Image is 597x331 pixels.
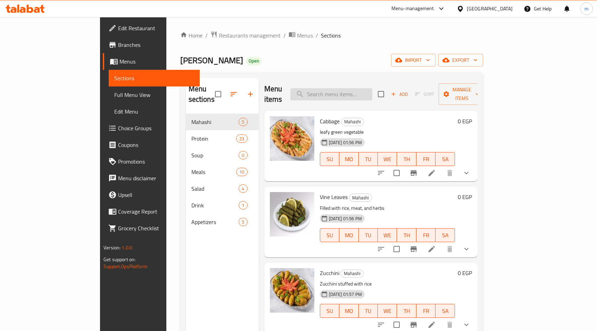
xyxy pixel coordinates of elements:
span: Sections [114,74,194,82]
span: Select to update [389,242,404,256]
span: 4 [239,185,247,192]
span: Full Menu View [114,91,194,99]
span: 23 [237,135,247,142]
button: Branch-specific-item [405,165,422,181]
div: items [239,218,247,226]
button: Add section [242,86,259,102]
svg: Show Choices [462,321,471,329]
span: WE [381,154,394,164]
button: TH [397,304,416,318]
a: Sections [109,70,200,86]
div: [GEOGRAPHIC_DATA] [467,5,513,13]
img: Zucchini [270,268,314,313]
span: import [397,56,430,65]
span: [PERSON_NAME] [180,52,243,68]
p: Zucchini stuffed with rice [320,280,455,288]
span: Branches [118,41,194,49]
button: TU [359,304,378,318]
a: Coverage Report [103,203,200,220]
a: Edit Restaurant [103,20,200,36]
span: FR [419,306,433,316]
span: Upsell [118,191,194,199]
a: Choice Groups [103,120,200,136]
div: Soup0 [186,147,259,164]
span: Grocery Checklist [118,224,194,232]
span: [DATE] 01:56 PM [326,139,365,146]
button: show more [458,241,475,257]
button: sort-choices [373,241,389,257]
span: Menus [119,57,194,66]
a: Full Menu View [109,86,200,103]
div: Meals [191,168,237,176]
img: Cabbage [270,116,314,161]
svg: Show Choices [462,169,471,177]
span: 0 [239,152,247,159]
span: Select to update [389,166,404,180]
span: Cabbage [320,116,340,126]
div: Mahashi5 [186,114,259,130]
span: 1.0.0 [122,243,132,252]
span: Mahashi [349,194,372,202]
span: TH [400,154,413,164]
span: Vine Leaves [320,192,348,202]
button: WE [378,228,397,242]
span: Sort sections [225,86,242,102]
div: Menu-management [391,5,434,13]
span: MO [342,230,356,240]
span: Open [246,58,262,64]
span: Choice Groups [118,124,194,132]
li: / [316,31,318,40]
div: items [239,118,247,126]
p: leafy green vegetable [320,128,455,136]
span: Drink [191,201,239,209]
button: Branch-specific-item [405,241,422,257]
div: items [239,151,247,159]
a: Edit Menu [109,103,200,120]
button: SU [320,152,339,166]
button: sort-choices [373,165,389,181]
span: Protein [191,134,237,143]
button: FR [416,152,436,166]
nav: breadcrumb [180,31,483,40]
span: Mahashi [341,118,364,126]
svg: Show Choices [462,245,471,253]
div: items [239,184,247,193]
button: delete [441,241,458,257]
span: FR [419,154,433,164]
a: Edit menu item [428,321,436,329]
a: Support.OpsPlatform [103,262,148,271]
a: Branches [103,36,200,53]
span: Mahashi [341,270,363,278]
span: TH [400,230,413,240]
div: items [239,201,247,209]
button: SU [320,228,339,242]
div: Salad [191,184,239,193]
input: search [290,88,372,100]
h6: 0 EGP [458,116,472,126]
div: Drink1 [186,197,259,214]
button: FR [416,228,436,242]
div: Salad4 [186,180,259,197]
span: WE [381,306,394,316]
div: Open [246,57,262,65]
div: Mahashi [349,193,372,202]
button: Add [388,89,411,100]
span: [DATE] 01:56 PM [326,215,365,222]
span: Soup [191,151,239,159]
span: m [584,5,589,13]
a: Menus [103,53,200,70]
span: Appetizers [191,218,239,226]
span: Manage items [444,85,480,103]
button: show more [458,165,475,181]
button: SA [436,304,455,318]
button: SA [436,228,455,242]
span: 5 [239,219,247,225]
span: export [444,56,478,65]
h6: 0 EGP [458,192,472,202]
button: export [438,54,483,67]
button: Manage items [439,83,485,105]
span: Mahashi [191,118,239,126]
span: Promotions [118,157,194,166]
